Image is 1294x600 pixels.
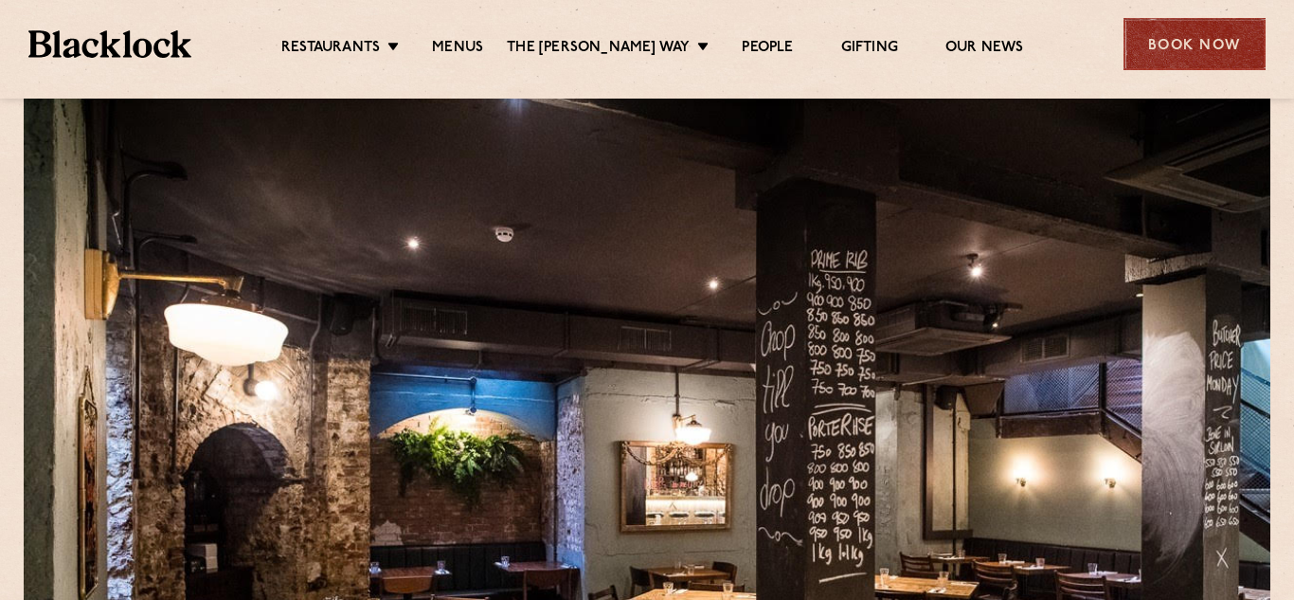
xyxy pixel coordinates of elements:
[841,39,898,60] a: Gifting
[742,39,793,60] a: People
[945,39,1024,60] a: Our News
[281,39,380,60] a: Restaurants
[507,39,690,60] a: The [PERSON_NAME] Way
[1123,18,1266,70] div: Book Now
[432,39,483,60] a: Menus
[28,30,191,58] img: BL_Textured_Logo-footer-cropped.svg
